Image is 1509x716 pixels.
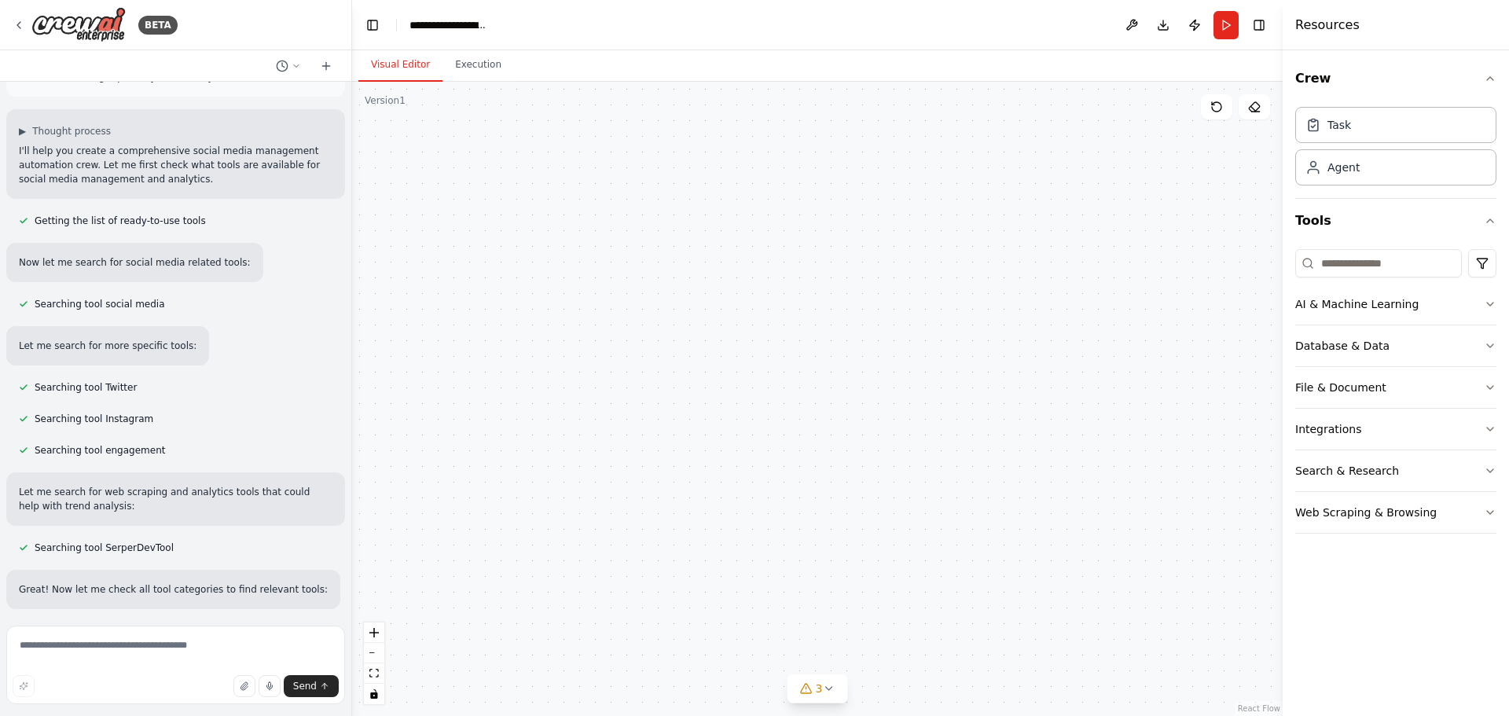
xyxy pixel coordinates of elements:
[1295,296,1419,312] div: AI & Machine Learning
[35,298,165,310] span: Searching tool social media
[1295,57,1496,101] button: Crew
[1295,16,1360,35] h4: Resources
[409,17,488,33] nav: breadcrumb
[788,674,848,703] button: 3
[442,49,514,82] button: Execution
[1295,450,1496,491] button: Search & Research
[364,643,384,663] button: zoom out
[19,125,111,138] button: ▶Thought process
[364,684,384,704] button: toggle interactivity
[284,675,339,697] button: Send
[364,663,384,684] button: fit view
[1295,199,1496,243] button: Tools
[35,542,174,554] span: Searching tool SerperDevTool
[365,94,406,107] div: Version 1
[19,485,332,513] p: Let me search for web scraping and analytics tools that could help with trend analysis:
[362,14,384,36] button: Hide left sidebar
[1295,492,1496,533] button: Web Scraping & Browsing
[1327,160,1360,175] div: Agent
[1238,704,1280,713] a: React Flow attribution
[358,49,442,82] button: Visual Editor
[35,381,137,394] span: Searching tool Twitter
[270,57,307,75] button: Switch to previous chat
[233,675,255,697] button: Upload files
[32,125,111,138] span: Thought process
[293,680,317,692] span: Send
[19,144,332,186] p: I'll help you create a comprehensive social media management automation crew. Let me first check ...
[13,675,35,697] button: Improve this prompt
[364,622,384,704] div: React Flow controls
[19,582,328,597] p: Great! Now let me check all tool categories to find relevant tools:
[19,339,196,353] p: Let me search for more specific tools:
[1295,463,1399,479] div: Search & Research
[1295,505,1437,520] div: Web Scraping & Browsing
[816,681,823,696] span: 3
[19,255,251,270] p: Now let me search for social media related tools:
[1248,14,1270,36] button: Hide right sidebar
[1295,380,1386,395] div: File & Document
[1295,338,1390,354] div: Database & Data
[1295,421,1361,437] div: Integrations
[259,675,281,697] button: Click to speak your automation idea
[1295,284,1496,325] button: AI & Machine Learning
[314,57,339,75] button: Start a new chat
[31,7,126,42] img: Logo
[1295,409,1496,450] button: Integrations
[1327,117,1351,133] div: Task
[19,125,26,138] span: ▶
[35,444,165,457] span: Searching tool engagement
[1295,101,1496,198] div: Crew
[1295,367,1496,408] button: File & Document
[1295,243,1496,546] div: Tools
[35,215,206,227] span: Getting the list of ready-to-use tools
[1295,325,1496,366] button: Database & Data
[138,16,178,35] div: BETA
[364,622,384,643] button: zoom in
[35,413,153,425] span: Searching tool Instagram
